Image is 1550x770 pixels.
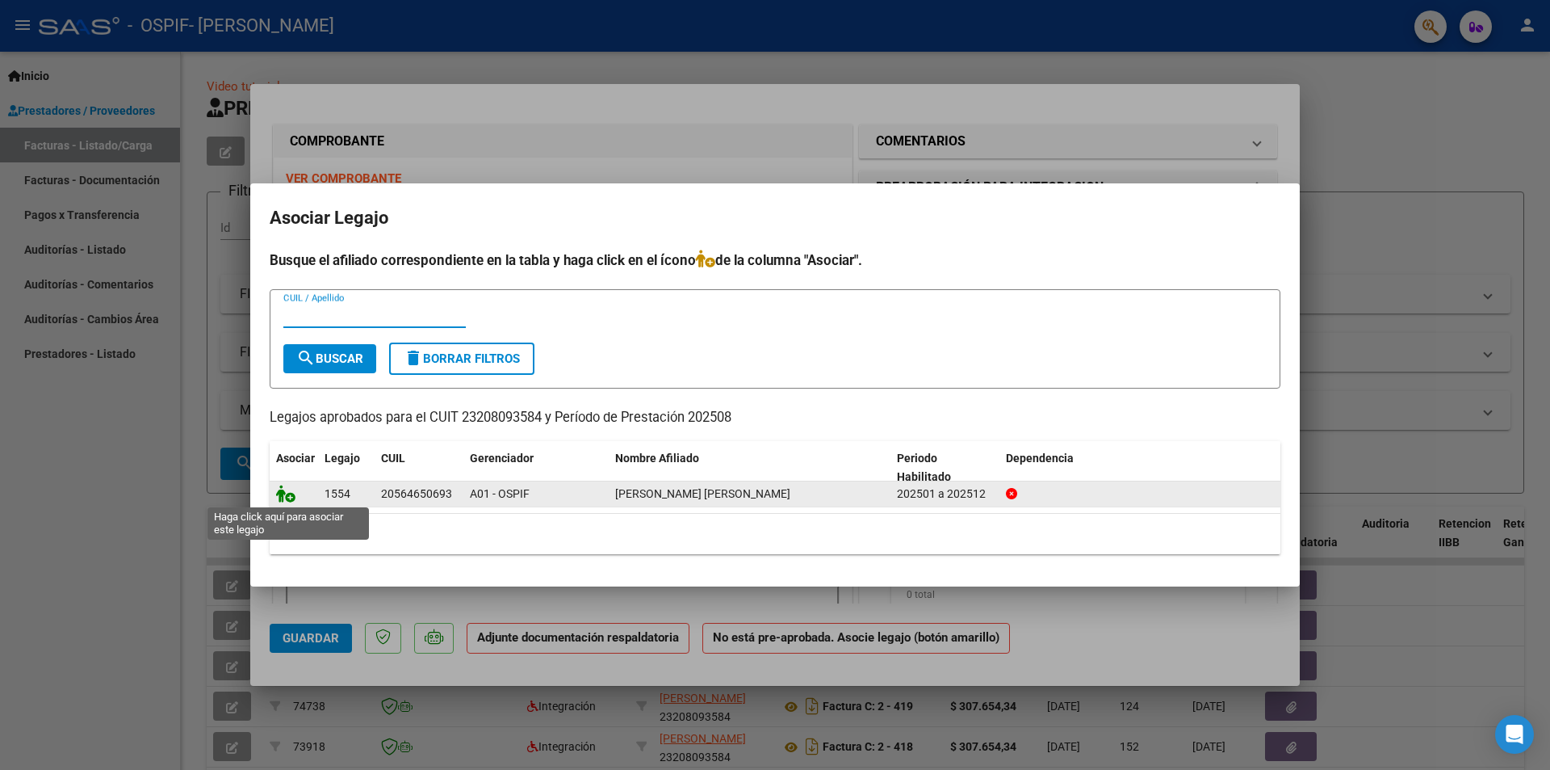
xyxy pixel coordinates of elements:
datatable-header-cell: Nombre Afiliado [609,441,890,494]
span: Periodo Habilitado [897,452,951,483]
datatable-header-cell: Dependencia [999,441,1281,494]
mat-icon: delete [404,348,423,368]
div: 20564650693 [381,485,452,503]
datatable-header-cell: CUIL [375,441,463,494]
div: 202501 a 202512 [897,485,993,503]
span: Dependencia [1006,452,1074,465]
span: Nombre Afiliado [615,452,699,465]
p: Legajos aprobados para el CUIT 23208093584 y Período de Prestación 202508 [270,408,1280,428]
div: 1 registros [270,514,1280,554]
button: Buscar [283,344,376,373]
span: Asociar [276,452,315,465]
span: CUIL [381,452,405,465]
span: Legajo [325,452,360,465]
div: Open Intercom Messenger [1495,715,1534,754]
datatable-header-cell: Asociar [270,441,318,494]
h2: Asociar Legajo [270,203,1280,234]
span: Buscar [296,351,363,366]
datatable-header-cell: Periodo Habilitado [890,441,999,494]
span: 1554 [325,487,350,500]
button: Borrar Filtros [389,343,534,375]
span: Gerenciador [470,452,534,465]
span: A01 - OSPIF [470,487,530,500]
mat-icon: search [296,348,316,368]
datatable-header-cell: Legajo [318,441,375,494]
span: Borrar Filtros [404,351,520,366]
span: HERRERA PEREZ BAUTISTA JOAQUIN [615,487,790,500]
datatable-header-cell: Gerenciador [463,441,609,494]
h4: Busque el afiliado correspondiente en la tabla y haga click en el ícono de la columna "Asociar". [270,250,1280,271]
